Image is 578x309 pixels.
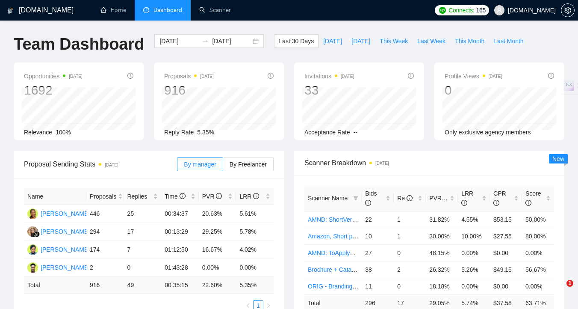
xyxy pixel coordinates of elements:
[279,36,314,46] span: Last 30 Days
[375,34,413,48] button: This Week
[24,71,83,81] span: Opportunities
[490,244,522,261] td: $0.00
[394,244,426,261] td: 0
[230,161,267,168] span: By Freelancer
[56,129,71,136] span: 100%
[200,74,213,79] time: [DATE]
[41,209,90,218] div: [PERSON_NAME]
[308,195,348,202] span: Scanner Name
[7,4,13,18] img: logo
[394,261,426,278] td: 2
[450,34,489,48] button: This Month
[27,208,38,219] img: D
[375,161,389,166] time: [DATE]
[490,278,522,294] td: $0.00
[308,250,490,256] a: AMND: ToApplyPls - V2_Branding, Short Prompt, >36$/h, no agency
[86,188,124,205] th: Proposals
[304,157,554,168] span: Scanner Breakdown
[41,227,90,236] div: [PERSON_NAME]
[525,200,531,206] span: info-circle
[354,129,357,136] span: --
[490,211,522,228] td: $53.15
[341,74,354,79] time: [DATE]
[34,231,40,237] img: gigradar-bm.png
[426,278,458,294] td: 18.18%
[426,228,458,244] td: 30.00%
[27,246,90,253] a: AO[PERSON_NAME]
[124,205,162,223] td: 25
[549,280,569,300] iframe: Intercom live chat
[413,34,450,48] button: Last Week
[407,195,413,201] span: info-circle
[353,196,358,201] span: filter
[429,195,449,202] span: PVR
[323,36,342,46] span: [DATE]
[362,244,394,261] td: 27
[164,71,214,81] span: Proposals
[143,7,149,13] span: dashboard
[522,211,554,228] td: 50.00%
[236,223,274,241] td: 5.78%
[522,278,554,294] td: 0.00%
[253,193,259,199] span: info-circle
[24,82,83,98] div: 1692
[14,34,144,54] h1: Team Dashboard
[445,71,502,81] span: Profile Views
[496,7,502,13] span: user
[105,163,118,167] time: [DATE]
[124,259,162,277] td: 0
[274,34,318,48] button: Last 30 Days
[362,278,394,294] td: 11
[397,195,413,202] span: Re
[351,192,360,205] span: filter
[308,266,451,273] a: Brochure + Catalog, Short Prompt, >36$/h, no agency
[552,155,564,162] span: New
[164,129,194,136] span: Reply Rate
[124,277,162,294] td: 49
[199,223,236,241] td: 29.25%
[180,193,186,199] span: info-circle
[212,36,251,46] input: End date
[24,188,86,205] th: Name
[426,261,458,278] td: 26.32%
[308,283,474,290] a: ORIG - Branding + Package, Short Prompt, >36$/h, no agency
[165,193,185,200] span: Time
[522,244,554,261] td: 0.00%
[202,38,209,45] span: swap-right
[161,223,199,241] td: 00:13:29
[236,259,274,277] td: 0.00%
[124,188,162,205] th: Replies
[318,34,347,48] button: [DATE]
[161,241,199,259] td: 01:12:50
[161,259,199,277] td: 01:43:28
[27,264,90,270] a: JA[PERSON_NAME]
[199,205,236,223] td: 20.63%
[365,190,377,206] span: Bids
[308,233,420,240] a: Amazon, Short prompt, >35$/h, no agency
[394,211,426,228] td: 1
[308,216,506,223] a: AMND: ShortVerT - Branding + Package, Short Prompt, >36$/h, no agency
[458,228,490,244] td: 10.00%
[417,36,445,46] span: Last Week
[86,223,124,241] td: 294
[236,241,274,259] td: 4.02%
[461,200,467,206] span: info-circle
[239,193,259,200] span: LRR
[199,6,231,14] a: searchScanner
[184,161,216,168] span: By manager
[266,303,271,308] span: right
[394,228,426,244] td: 1
[493,200,499,206] span: info-circle
[490,261,522,278] td: $49.15
[245,303,251,308] span: left
[304,71,354,81] span: Invitations
[566,280,573,287] span: 1
[24,129,52,136] span: Relevance
[268,73,274,79] span: info-circle
[236,205,274,223] td: 5.61%
[304,129,350,136] span: Acceptance Rate
[90,192,116,201] span: Proposals
[41,263,90,272] div: [PERSON_NAME]
[124,223,162,241] td: 17
[69,74,82,79] time: [DATE]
